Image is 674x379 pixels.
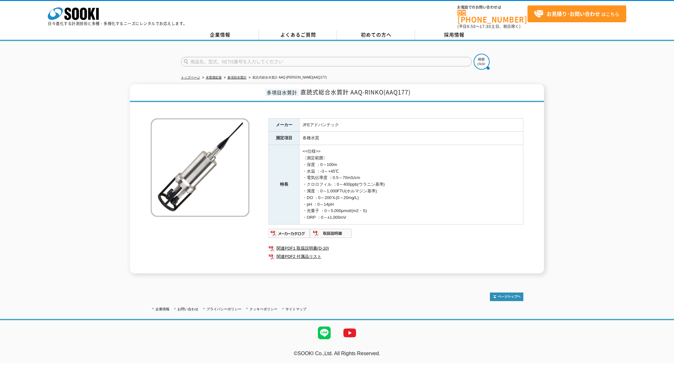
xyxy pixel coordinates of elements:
[269,145,299,224] th: 特長
[361,31,391,38] span: 初めての方へ
[181,57,472,66] input: 商品名、型式、NETIS番号を入力してください
[310,232,352,237] a: 取扱説明書
[649,357,674,363] a: テストMail
[247,74,327,81] li: 直読式総合水質計 AAQ-[PERSON_NAME](AAQ177)
[249,307,277,311] a: クッキーポリシー
[269,232,310,237] a: メーカーカタログ
[259,30,337,40] a: よくあるご質問
[337,30,415,40] a: 初めての方へ
[181,30,259,40] a: 企業情報
[269,244,523,252] a: 関連PDF1 取扱説明書(D-10)
[48,22,187,25] p: 日々進化する計測技術と多種・多様化するニーズにレンタルでお応えします。
[299,118,523,132] td: JFEアドバンテック
[299,132,523,145] td: 各種水質
[300,88,411,96] span: 直読式総合水質計 AAQ-RINKO(AAQ177)
[527,5,626,22] a: お見積り･お問い合わせはこちら
[269,228,310,238] img: メーカーカタログ
[474,54,490,70] img: btn_search.png
[547,10,600,17] strong: お見積り･お問い合わせ
[310,228,352,238] img: 取扱説明書
[285,307,306,311] a: サイトマップ
[480,24,491,29] span: 17:30
[265,89,299,96] span: 多項目水質計
[467,24,476,29] span: 8:50
[206,76,222,79] a: 水質測定器
[151,118,249,217] img: 直読式総合水質計 AAQ-RINKO(AAQ177)
[415,30,493,40] a: 採用情報
[312,320,337,346] img: LINE
[299,145,523,224] td: <<仕様>> 〈測定範囲〉 ・深度 ：0～100m ・水温 ：-3～+45℃ ・電気伝導度 ：0.5～70mS/cm ・クロロフィル ：0～400ppb(ウラニン基準) ・濁度 ：0～1,000...
[457,10,527,23] a: [PHONE_NUMBER]
[457,5,527,9] span: お電話でのお問い合わせは
[181,76,200,79] a: トップページ
[534,9,619,19] span: はこちら
[206,307,241,311] a: プライバシーポリシー
[337,320,362,346] img: YouTube
[177,307,198,311] a: お問い合わせ
[227,76,247,79] a: 多項目水質計
[457,24,520,29] span: (平日 ～ 土日、祝日除く)
[490,293,523,301] img: トップページへ
[269,132,299,145] th: 測定項目
[155,307,169,311] a: 企業情報
[269,252,523,261] a: 関連PDF2 付属品リスト
[269,118,299,132] th: メーカー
